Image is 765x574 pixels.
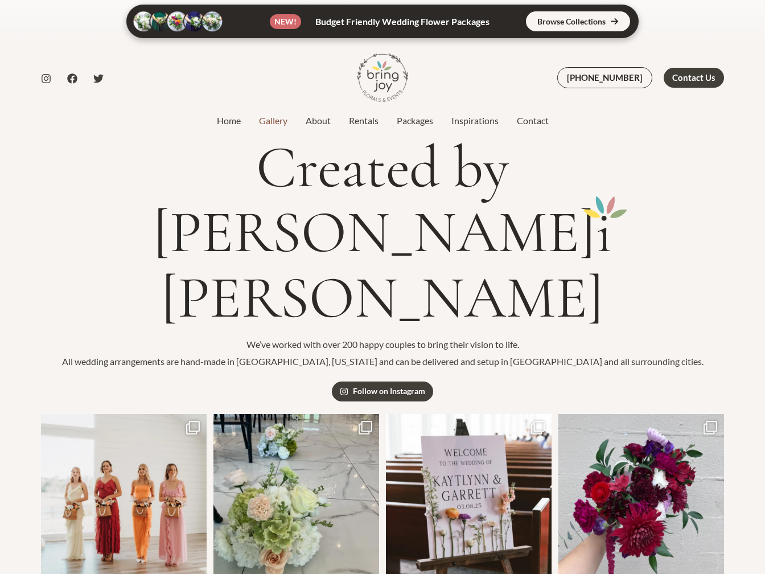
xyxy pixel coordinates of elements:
[208,114,250,128] a: Home
[208,112,558,129] nav: Site Navigation
[557,67,652,88] a: [PHONE_NUMBER]
[596,200,612,265] mark: i
[93,73,104,84] a: Twitter
[664,68,724,88] a: Contact Us
[41,336,724,370] p: We’ve worked with over 200 happy couples to bring their vision to life. All wedding arrangements ...
[297,114,340,128] a: About
[41,135,724,330] h1: Created by [PERSON_NAME] [PERSON_NAME]
[340,114,388,128] a: Rentals
[357,52,408,103] img: Bring Joy
[508,114,558,128] a: Contact
[41,73,51,84] a: Instagram
[250,114,297,128] a: Gallery
[332,382,433,401] a: Follow on Instagram
[353,387,425,395] span: Follow on Instagram
[388,114,442,128] a: Packages
[67,73,77,84] a: Facebook
[442,114,508,128] a: Inspirations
